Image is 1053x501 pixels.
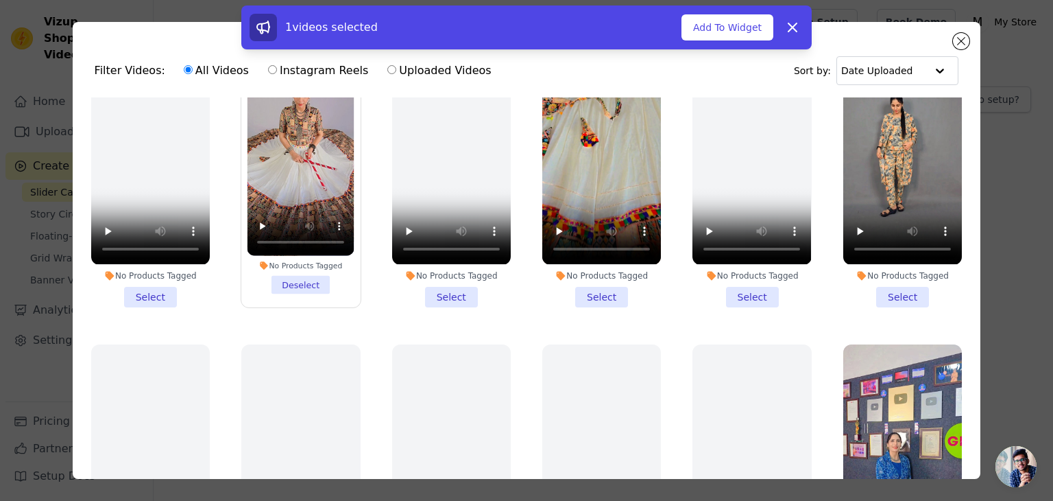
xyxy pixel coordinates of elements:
[387,62,492,80] label: Uploaded Videos
[542,270,661,281] div: No Products Tagged
[285,21,378,34] span: 1 videos selected
[183,62,250,80] label: All Videos
[692,270,811,281] div: No Products Tagged
[681,14,773,40] button: Add To Widget
[91,270,210,281] div: No Products Tagged
[843,270,962,281] div: No Products Tagged
[95,55,499,86] div: Filter Videos:
[794,56,959,85] div: Sort by:
[392,270,511,281] div: No Products Tagged
[247,261,354,271] div: No Products Tagged
[995,446,1037,487] a: Open chat
[267,62,369,80] label: Instagram Reels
